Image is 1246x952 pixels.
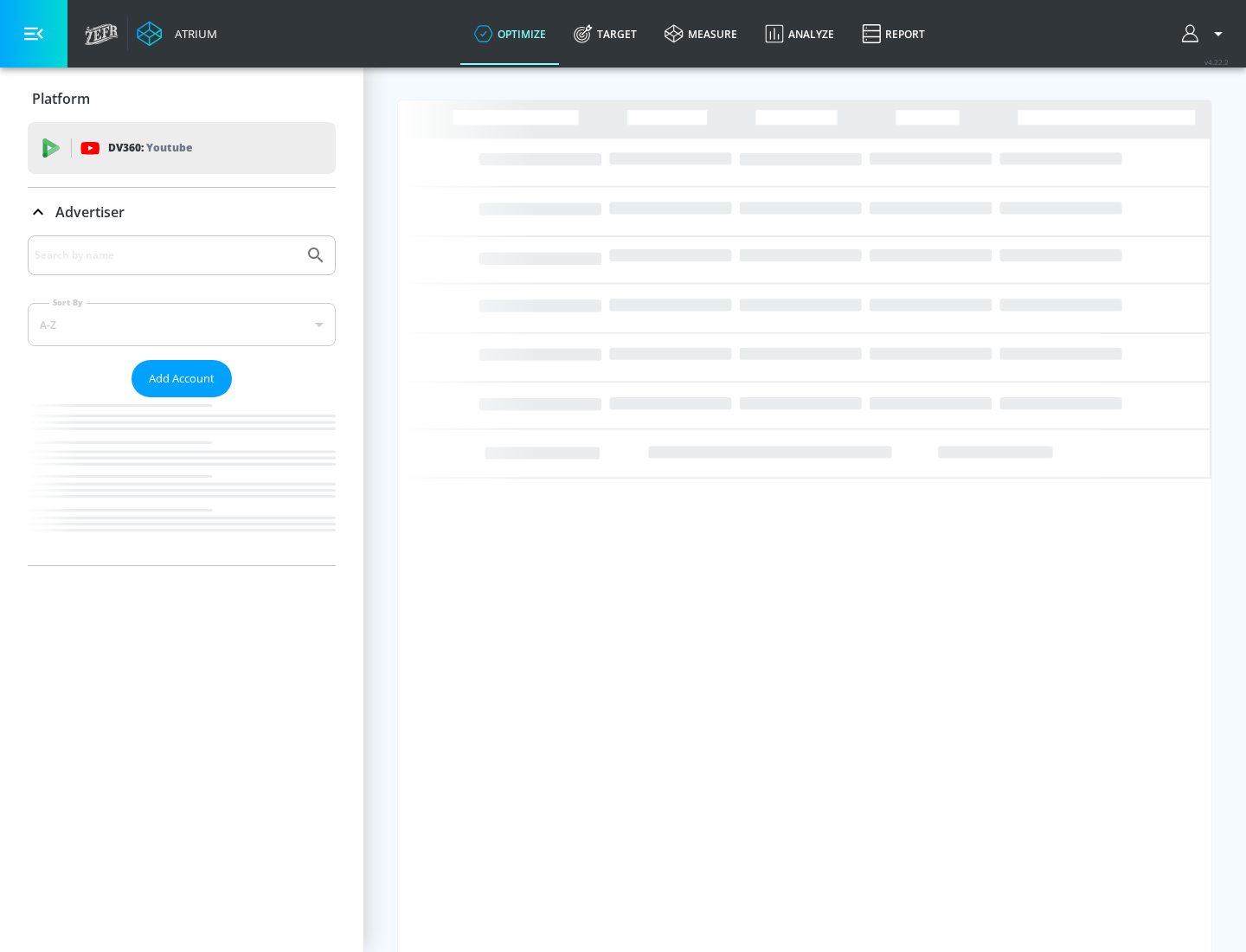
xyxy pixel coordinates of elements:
a: optimize [460,3,560,65]
div: Advertiser [28,235,336,565]
div: Advertiser [28,188,336,236]
button: Add Account [132,360,232,397]
div: DV360: Youtube [28,122,336,174]
a: Atrium [137,21,217,47]
p: DV360: [108,138,192,158]
label: Sort By [49,297,87,308]
a: Target [560,3,651,65]
div: A-Z [28,303,336,346]
p: Advertiser [55,203,125,222]
span: Add Account [149,369,215,389]
input: Search by name [35,244,297,267]
a: Analyze [751,3,848,65]
p: Youtube [146,138,192,157]
div: Atrium [168,26,217,42]
div: Platform [28,74,336,123]
p: Platform [32,89,90,108]
a: Report [848,3,939,65]
span: v 4.22.2 [1204,57,1229,67]
a: measure [651,3,751,65]
nav: list of Advertiser [28,397,336,565]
